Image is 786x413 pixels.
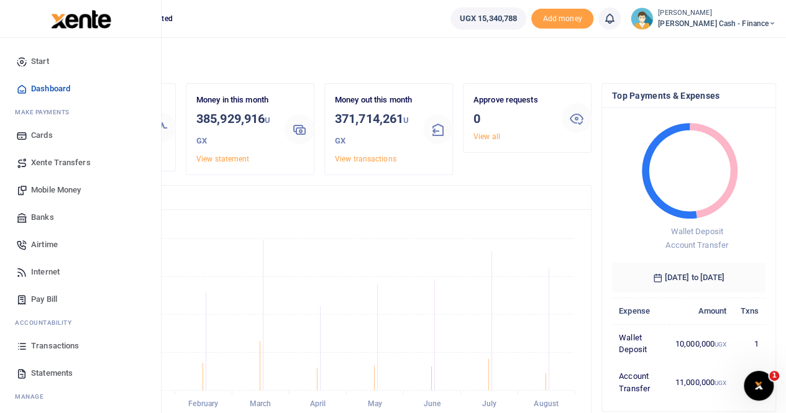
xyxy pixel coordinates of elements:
[335,109,413,150] h3: 371,714,261
[196,109,275,150] h3: 385,929,916
[335,116,409,145] small: UGX
[58,191,581,204] h4: Transactions Overview
[733,324,765,363] td: 1
[473,132,500,141] a: View all
[31,157,91,169] span: Xente Transfers
[669,363,734,402] td: 11,000,000
[733,297,765,324] th: Txns
[534,399,559,408] tspan: August
[196,94,275,107] p: Money in this month
[31,211,54,224] span: Banks
[31,83,70,95] span: Dashboard
[250,399,272,408] tspan: March
[31,184,81,196] span: Mobile Money
[31,340,79,352] span: Transactions
[612,324,669,363] td: Wallet Deposit
[715,379,726,386] small: UGX
[188,399,218,408] tspan: February
[715,341,726,348] small: UGX
[31,55,49,68] span: Start
[658,18,776,29] span: [PERSON_NAME] Cash - Finance
[24,318,71,327] span: countability
[612,297,669,324] th: Expense
[612,89,765,102] h4: Top Payments & Expenses
[631,7,653,30] img: profile-user
[31,367,73,379] span: Statements
[669,324,734,363] td: 10,000,000
[473,109,552,128] h3: 0
[196,155,249,163] a: View statement
[10,231,151,258] a: Airtime
[473,94,552,107] p: Approve requests
[10,176,151,204] a: Mobile Money
[612,363,669,402] td: Account Transfer
[10,204,151,231] a: Banks
[31,129,53,142] span: Cards
[21,107,70,117] span: ake Payments
[658,8,776,19] small: [PERSON_NAME]
[769,371,779,381] span: 1
[10,75,151,102] a: Dashboard
[531,9,593,29] span: Add money
[31,293,57,306] span: Pay Bill
[10,387,151,406] li: M
[460,12,517,25] span: UGX 15,340,788
[10,313,151,332] li: Ac
[10,48,151,75] a: Start
[10,332,151,360] a: Transactions
[446,7,531,30] li: Wallet ballance
[10,122,151,149] a: Cards
[50,14,111,23] a: logo-small logo-large logo-large
[10,286,151,313] a: Pay Bill
[670,227,723,236] span: Wallet Deposit
[10,102,151,122] li: M
[631,7,776,30] a: profile-user [PERSON_NAME] [PERSON_NAME] Cash - Finance
[733,363,765,402] td: 2
[10,360,151,387] a: Statements
[31,238,58,251] span: Airtime
[744,371,774,401] iframe: Intercom live chat
[531,9,593,29] li: Toup your wallet
[51,10,111,29] img: logo-large
[31,266,60,278] span: Internet
[612,263,765,293] h6: [DATE] to [DATE]
[47,53,776,67] h4: Hello Pricillah
[665,240,728,250] span: Account Transfer
[450,7,526,30] a: UGX 15,340,788
[669,297,734,324] th: Amount
[335,155,396,163] a: View transactions
[335,94,413,107] p: Money out this month
[10,149,151,176] a: Xente Transfers
[196,116,270,145] small: UGX
[10,258,151,286] a: Internet
[21,392,44,401] span: anage
[531,13,593,22] a: Add money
